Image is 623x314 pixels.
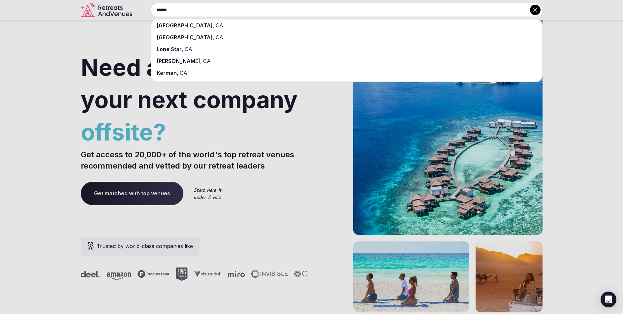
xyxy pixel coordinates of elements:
[151,55,542,67] div: ,
[183,46,192,52] span: CA
[157,22,213,29] span: [GEOGRAPHIC_DATA]
[157,34,213,41] span: [GEOGRAPHIC_DATA]
[157,58,200,64] span: [PERSON_NAME]
[178,70,187,76] span: CA
[202,58,211,64] span: CA
[151,67,542,79] div: ,
[151,19,542,31] div: ,
[157,46,182,52] span: Lone Star
[151,43,542,55] div: ,
[214,34,223,41] span: CA
[214,22,223,29] span: CA
[157,70,177,76] span: Kerman
[151,31,542,43] div: ,
[601,292,616,307] div: Open Intercom Messenger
